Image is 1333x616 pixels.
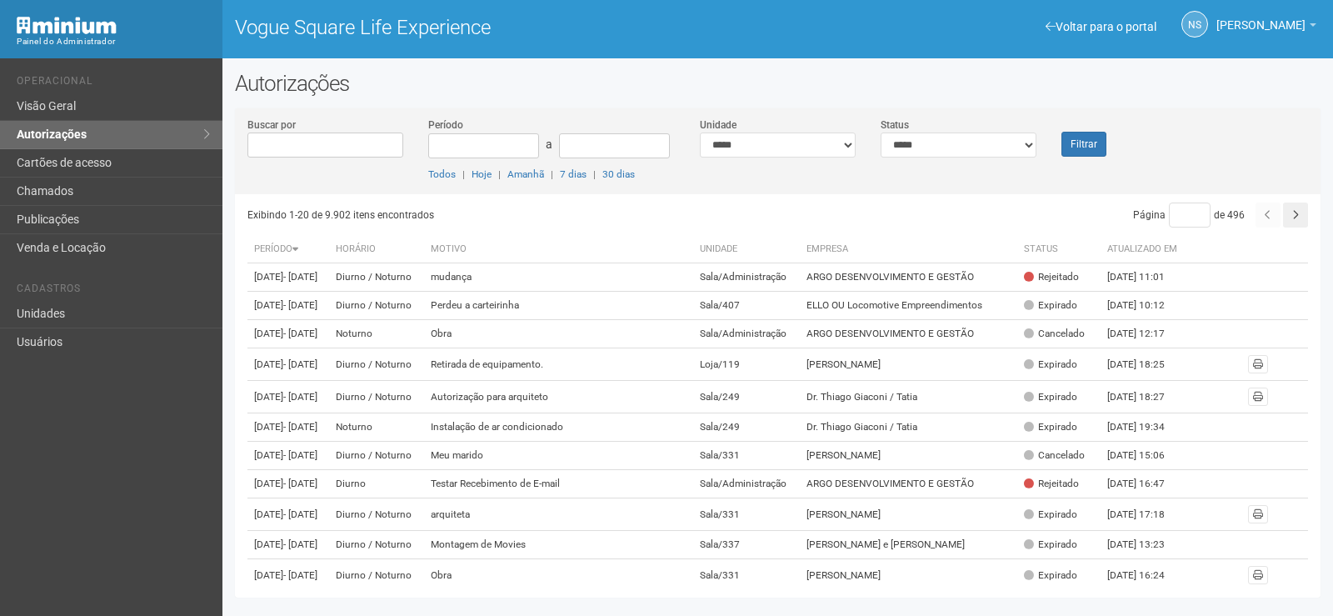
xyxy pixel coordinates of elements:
[1216,21,1316,34] a: [PERSON_NAME]
[800,320,1018,348] td: ARGO DESENVOLVIMENTO E GESTÃO
[283,328,317,339] span: - [DATE]
[602,168,635,180] a: 30 dias
[329,442,424,470] td: Diurno / Noturno
[472,168,492,180] a: Hoje
[283,478,317,489] span: - [DATE]
[1101,559,1192,592] td: [DATE] 16:24
[329,381,424,413] td: Diurno / Noturno
[17,75,210,93] li: Operacional
[283,508,317,520] span: - [DATE]
[1024,327,1085,341] div: Cancelado
[283,271,317,283] span: - [DATE]
[593,168,596,180] span: |
[329,292,424,320] td: Diurno / Noturno
[1101,531,1192,559] td: [DATE] 13:23
[693,292,800,320] td: Sala/407
[546,138,552,151] span: a
[1181,11,1208,38] a: NS
[424,348,692,381] td: Retirada de equipamento.
[247,381,329,413] td: [DATE]
[1101,381,1192,413] td: [DATE] 18:27
[247,559,329,592] td: [DATE]
[1101,236,1192,263] th: Atualizado em
[1101,498,1192,531] td: [DATE] 17:18
[283,538,317,550] span: - [DATE]
[424,263,692,292] td: mudança
[329,263,424,292] td: Diurno / Noturno
[800,292,1018,320] td: ELLO OU Locomotive Empreendimentos
[247,498,329,531] td: [DATE]
[1024,420,1077,434] div: Expirado
[235,71,1321,96] h2: Autorizações
[17,283,210,300] li: Cadastros
[283,449,317,461] span: - [DATE]
[247,292,329,320] td: [DATE]
[800,470,1018,498] td: ARGO DESENVOLVIMENTO E GESTÃO
[329,413,424,442] td: Noturno
[247,413,329,442] td: [DATE]
[247,470,329,498] td: [DATE]
[17,34,210,49] div: Painel do Administrador
[329,470,424,498] td: Diurno
[693,320,800,348] td: Sala/Administração
[424,236,692,263] th: Motivo
[693,442,800,470] td: Sala/331
[693,559,800,592] td: Sala/331
[693,236,800,263] th: Unidade
[693,413,800,442] td: Sala/249
[1024,538,1077,552] div: Expirado
[283,569,317,581] span: - [DATE]
[428,168,456,180] a: Todos
[247,236,329,263] th: Período
[1046,20,1156,33] a: Voltar para o portal
[247,263,329,292] td: [DATE]
[800,236,1018,263] th: Empresa
[1101,263,1192,292] td: [DATE] 11:01
[1017,236,1101,263] th: Status
[1133,209,1245,221] span: Página de 496
[1024,358,1077,372] div: Expirado
[693,348,800,381] td: Loja/119
[1024,298,1077,313] div: Expirado
[507,168,544,180] a: Amanhã
[329,236,424,263] th: Horário
[283,391,317,403] span: - [DATE]
[881,118,909,133] label: Status
[800,413,1018,442] td: Dr. Thiago Giaconi / Tatia
[329,531,424,559] td: Diurno / Noturno
[1101,470,1192,498] td: [DATE] 16:47
[1061,132,1106,157] button: Filtrar
[235,17,766,38] h1: Vogue Square Life Experience
[428,118,463,133] label: Período
[247,531,329,559] td: [DATE]
[247,118,296,133] label: Buscar por
[424,559,692,592] td: Obra
[283,299,317,311] span: - [DATE]
[1024,508,1077,522] div: Expirado
[1024,477,1079,491] div: Rejeitado
[693,470,800,498] td: Sala/Administração
[800,263,1018,292] td: ARGO DESENVOLVIMENTO E GESTÃO
[247,442,329,470] td: [DATE]
[424,320,692,348] td: Obra
[1101,320,1192,348] td: [DATE] 12:17
[700,118,736,133] label: Unidade
[693,531,800,559] td: Sala/337
[424,531,692,559] td: Montagem de Movies
[1024,448,1085,463] div: Cancelado
[329,559,424,592] td: Diurno / Noturno
[800,498,1018,531] td: [PERSON_NAME]
[800,559,1018,592] td: [PERSON_NAME]
[498,168,501,180] span: |
[800,531,1018,559] td: [PERSON_NAME] e [PERSON_NAME]
[462,168,465,180] span: |
[1024,270,1079,284] div: Rejeitado
[693,381,800,413] td: Sala/249
[424,498,692,531] td: arquiteta
[800,348,1018,381] td: [PERSON_NAME]
[1024,390,1077,404] div: Expirado
[247,203,780,228] div: Exibindo 1-20 de 9.902 itens encontrados
[800,442,1018,470] td: [PERSON_NAME]
[283,421,317,433] span: - [DATE]
[693,498,800,531] td: Sala/331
